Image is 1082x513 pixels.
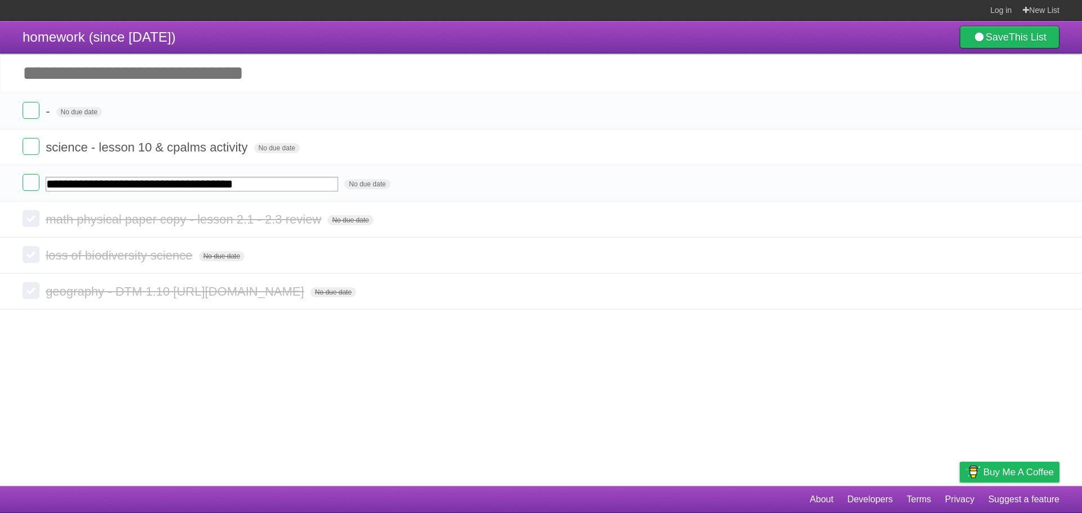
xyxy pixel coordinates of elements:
span: - [46,104,52,118]
span: math physical paper copy - lesson 2.1 - 2.3 review [46,212,324,226]
a: Terms [907,489,932,510]
a: SaveThis List [960,26,1059,48]
label: Done [23,282,39,299]
a: Buy me a coffee [960,462,1059,483]
b: This List [1009,32,1046,43]
label: Done [23,174,39,191]
a: Suggest a feature [988,489,1059,510]
span: No due date [254,143,300,153]
label: Done [23,102,39,119]
span: science - lesson 10 & cpalms activity [46,140,250,154]
span: Buy me a coffee [983,462,1054,482]
span: No due date [199,251,245,261]
a: Privacy [945,489,974,510]
span: No due date [56,107,102,117]
span: No due date [344,179,390,189]
span: geography - DTM 1.10 [URL][DOMAIN_NAME] [46,284,307,298]
span: homework (since [DATE]) [23,29,176,44]
img: Buy me a coffee [965,462,981,481]
label: Done [23,246,39,263]
span: No due date [311,287,356,297]
span: loss of biodiversity science [46,248,195,262]
a: About [810,489,833,510]
span: No due date [327,215,373,225]
label: Done [23,138,39,155]
label: Done [23,210,39,227]
a: Developers [847,489,893,510]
